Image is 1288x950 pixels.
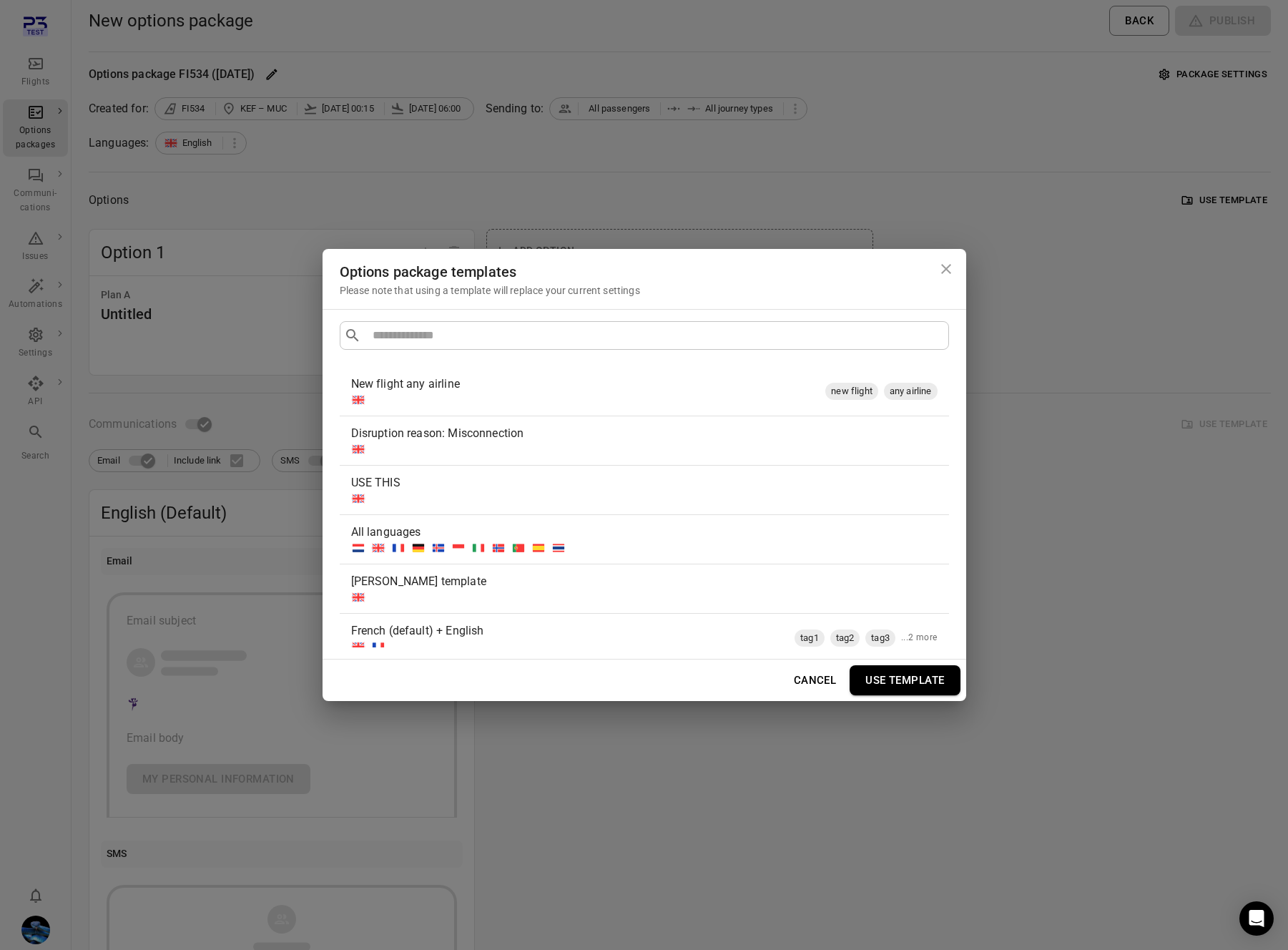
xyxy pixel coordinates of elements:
div: USE THIS [340,466,949,514]
span: any airline [884,384,938,398]
div: Options package templates [340,260,949,283]
div: New flight any airlinenew flightany airline [340,367,949,416]
div: [PERSON_NAME] template [351,573,932,590]
div: Please note that using a template will replace your current settings [340,283,949,298]
div: USE THIS [351,474,932,491]
div: French (default) + English [351,622,790,640]
button: Cancel [786,665,845,695]
div: New flight any airline [351,376,820,393]
div: French (default) + Englishtag1tag2tag3...2 more [340,614,949,662]
span: tag3 [865,631,895,645]
div: All languages [351,524,932,541]
div: [PERSON_NAME] template [340,564,949,613]
div: ...2 more [901,631,938,645]
span: new flight [825,384,878,398]
div: Open Intercom Messenger [1239,901,1274,936]
span: tag2 [830,631,860,645]
button: Use template [850,665,960,695]
div: Disruption reason: Misconnection [351,425,932,442]
div: All languages [340,515,949,564]
div: Disruption reason: Misconnection [340,416,949,465]
button: Close dialog [932,255,960,283]
span: tag1 [795,631,825,645]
